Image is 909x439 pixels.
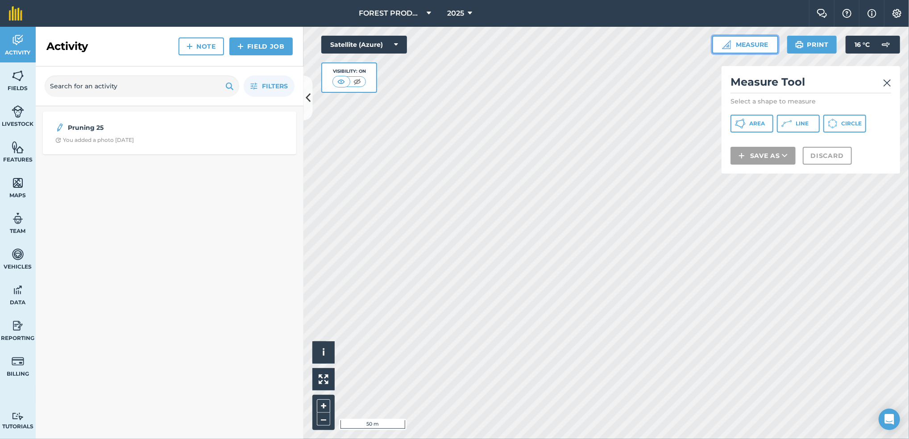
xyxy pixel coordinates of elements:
span: 16 ° C [855,36,870,54]
span: Filters [262,81,288,91]
span: 2025 [447,8,464,19]
div: Visibility: On [332,68,366,75]
button: + [317,399,330,413]
input: Search for an activity [45,75,239,97]
img: svg+xml;base64,PHN2ZyB4bWxucz0iaHR0cDovL3d3dy53My5vcmcvMjAwMC9zdmciIHdpZHRoPSIxNCIgaGVpZ2h0PSIyNC... [187,41,193,52]
img: A cog icon [892,9,902,18]
img: Two speech bubbles overlapping with the left bubble in the forefront [817,9,827,18]
p: Select a shape to measure [731,97,891,106]
img: Clock with arrow pointing clockwise [55,137,61,143]
button: Save as [731,147,796,165]
img: svg+xml;base64,PHN2ZyB4bWxucz0iaHR0cDovL3d3dy53My5vcmcvMjAwMC9zdmciIHdpZHRoPSI1NiIgaGVpZ2h0PSI2MC... [12,141,24,154]
img: svg+xml;base64,PHN2ZyB4bWxucz0iaHR0cDovL3d3dy53My5vcmcvMjAwMC9zdmciIHdpZHRoPSIxOSIgaGVpZ2h0PSIyNC... [795,39,804,50]
button: – [317,413,330,426]
img: svg+xml;base64,PD94bWwgdmVyc2lvbj0iMS4wIiBlbmNvZGluZz0idXRmLTgiPz4KPCEtLSBHZW5lcmF0b3I6IEFkb2JlIE... [12,412,24,421]
button: i [312,341,335,364]
img: Ruler icon [722,40,731,49]
button: Line [777,115,820,133]
img: svg+xml;base64,PD94bWwgdmVyc2lvbj0iMS4wIiBlbmNvZGluZz0idXRmLTgiPz4KPCEtLSBHZW5lcmF0b3I6IEFkb2JlIE... [877,36,895,54]
img: svg+xml;base64,PHN2ZyB4bWxucz0iaHR0cDovL3d3dy53My5vcmcvMjAwMC9zdmciIHdpZHRoPSIxOSIgaGVpZ2h0PSIyNC... [225,81,234,91]
button: 16 °C [846,36,900,54]
a: Field Job [229,37,293,55]
h2: Activity [46,39,88,54]
span: i [322,347,325,358]
img: svg+xml;base64,PD94bWwgdmVyc2lvbj0iMS4wIiBlbmNvZGluZz0idXRmLTgiPz4KPCEtLSBHZW5lcmF0b3I6IEFkb2JlIE... [12,105,24,118]
img: svg+xml;base64,PD94bWwgdmVyc2lvbj0iMS4wIiBlbmNvZGluZz0idXRmLTgiPz4KPCEtLSBHZW5lcmF0b3I6IEFkb2JlIE... [12,319,24,332]
button: Circle [823,115,866,133]
img: svg+xml;base64,PHN2ZyB4bWxucz0iaHR0cDovL3d3dy53My5vcmcvMjAwMC9zdmciIHdpZHRoPSIxNCIgaGVpZ2h0PSIyNC... [237,41,244,52]
button: Print [787,36,837,54]
img: svg+xml;base64,PD94bWwgdmVyc2lvbj0iMS4wIiBlbmNvZGluZz0idXRmLTgiPz4KPCEtLSBHZW5lcmF0b3I6IEFkb2JlIE... [12,248,24,261]
div: You added a photo [DATE] [55,137,134,144]
span: Circle [841,120,862,127]
button: Measure [712,36,778,54]
img: svg+xml;base64,PHN2ZyB4bWxucz0iaHR0cDovL3d3dy53My5vcmcvMjAwMC9zdmciIHdpZHRoPSI1NiIgaGVpZ2h0PSI2MC... [12,176,24,190]
span: Area [749,120,765,127]
img: svg+xml;base64,PD94bWwgdmVyc2lvbj0iMS4wIiBlbmNvZGluZz0idXRmLTgiPz4KPCEtLSBHZW5lcmF0b3I6IEFkb2JlIE... [55,122,64,133]
img: svg+xml;base64,PHN2ZyB4bWxucz0iaHR0cDovL3d3dy53My5vcmcvMjAwMC9zdmciIHdpZHRoPSIxNCIgaGVpZ2h0PSIyNC... [739,150,745,161]
span: FOREST PRODUCE [359,8,423,19]
img: A question mark icon [842,9,852,18]
button: Discard [803,147,852,165]
a: Note [178,37,224,55]
img: svg+xml;base64,PD94bWwgdmVyc2lvbj0iMS4wIiBlbmNvZGluZz0idXRmLTgiPz4KPCEtLSBHZW5lcmF0b3I6IEFkb2JlIE... [12,212,24,225]
img: svg+xml;base64,PHN2ZyB4bWxucz0iaHR0cDovL3d3dy53My5vcmcvMjAwMC9zdmciIHdpZHRoPSI1MCIgaGVpZ2h0PSI0MC... [352,77,363,86]
button: Filters [244,75,295,97]
img: fieldmargin Logo [9,6,22,21]
img: svg+xml;base64,PD94bWwgdmVyc2lvbj0iMS4wIiBlbmNvZGluZz0idXRmLTgiPz4KPCEtLSBHZW5lcmF0b3I6IEFkb2JlIE... [12,283,24,297]
img: Four arrows, one pointing top left, one top right, one bottom right and the last bottom left [319,374,328,384]
img: svg+xml;base64,PHN2ZyB4bWxucz0iaHR0cDovL3d3dy53My5vcmcvMjAwMC9zdmciIHdpZHRoPSIxNyIgaGVpZ2h0PSIxNy... [867,8,876,19]
div: Open Intercom Messenger [879,409,900,430]
strong: Pruning 25 [68,123,209,133]
h2: Measure Tool [731,75,891,93]
span: Line [796,120,809,127]
img: svg+xml;base64,PD94bWwgdmVyc2lvbj0iMS4wIiBlbmNvZGluZz0idXRmLTgiPz4KPCEtLSBHZW5lcmF0b3I6IEFkb2JlIE... [12,33,24,47]
img: svg+xml;base64,PHN2ZyB4bWxucz0iaHR0cDovL3d3dy53My5vcmcvMjAwMC9zdmciIHdpZHRoPSI1NiIgaGVpZ2h0PSI2MC... [12,69,24,83]
button: Area [731,115,773,133]
img: svg+xml;base64,PD94bWwgdmVyc2lvbj0iMS4wIiBlbmNvZGluZz0idXRmLTgiPz4KPCEtLSBHZW5lcmF0b3I6IEFkb2JlIE... [12,355,24,368]
img: svg+xml;base64,PHN2ZyB4bWxucz0iaHR0cDovL3d3dy53My5vcmcvMjAwMC9zdmciIHdpZHRoPSI1MCIgaGVpZ2h0PSI0MC... [336,77,347,86]
img: svg+xml;base64,PHN2ZyB4bWxucz0iaHR0cDovL3d3dy53My5vcmcvMjAwMC9zdmciIHdpZHRoPSIyMiIgaGVpZ2h0PSIzMC... [883,78,891,88]
button: Satellite (Azure) [321,36,407,54]
a: Pruning 25Clock with arrow pointing clockwiseYou added a photo [DATE] [48,117,291,149]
